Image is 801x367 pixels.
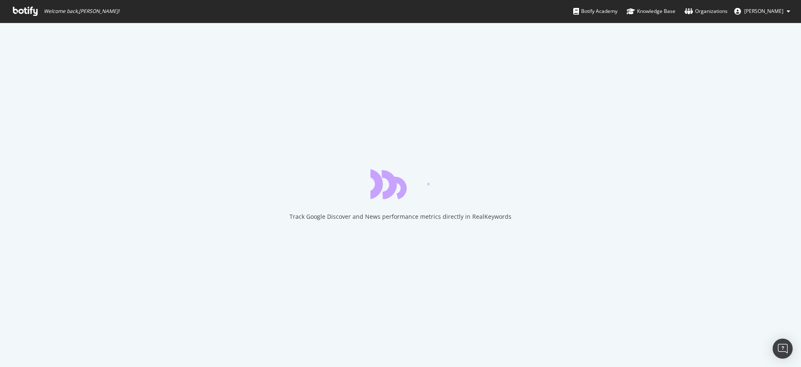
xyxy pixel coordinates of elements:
span: leticia Albares [744,8,783,15]
div: Track Google Discover and News performance metrics directly in RealKeywords [290,213,511,221]
button: [PERSON_NAME] [728,5,797,18]
div: Knowledge Base [627,7,675,15]
div: Open Intercom Messenger [773,339,793,359]
div: animation [370,169,431,199]
div: Organizations [685,7,728,15]
div: Botify Academy [573,7,617,15]
span: Welcome back, [PERSON_NAME] ! [44,8,119,15]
